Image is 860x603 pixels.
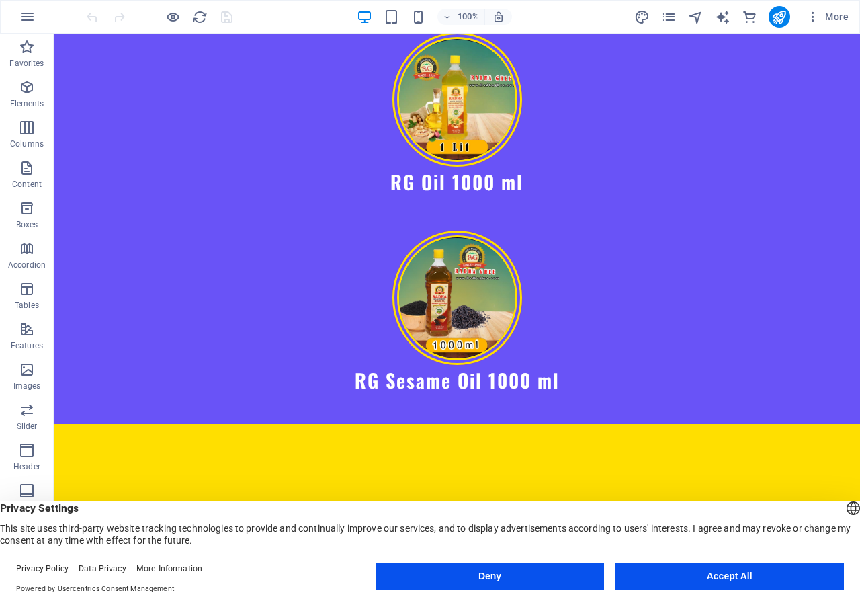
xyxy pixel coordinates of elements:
[9,58,44,69] p: Favorites
[715,9,731,25] button: text_generator
[771,9,787,25] i: Publish
[8,259,46,270] p: Accordion
[15,300,39,311] p: Tables
[10,138,44,149] p: Columns
[13,461,40,472] p: Header
[801,6,854,28] button: More
[458,9,479,25] h6: 100%
[715,9,730,25] i: AI Writer
[11,340,43,351] p: Features
[17,421,38,432] p: Slider
[742,9,758,25] button: commerce
[437,9,485,25] button: 100%
[634,9,650,25] i: Design (Ctrl+Alt+Y)
[806,10,849,24] span: More
[634,9,650,25] button: design
[12,179,42,190] p: Content
[688,9,704,25] button: navigator
[191,9,208,25] button: reload
[661,9,677,25] button: pages
[688,9,703,25] i: Navigator
[165,9,181,25] button: Click here to leave preview mode and continue editing
[16,219,38,230] p: Boxes
[742,9,757,25] i: Commerce
[192,9,208,25] i: Reload page
[13,380,41,391] p: Images
[769,6,790,28] button: publish
[10,98,44,109] p: Elements
[492,11,505,23] i: On resize automatically adjust zoom level to fit chosen device.
[661,9,677,25] i: Pages (Ctrl+Alt+S)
